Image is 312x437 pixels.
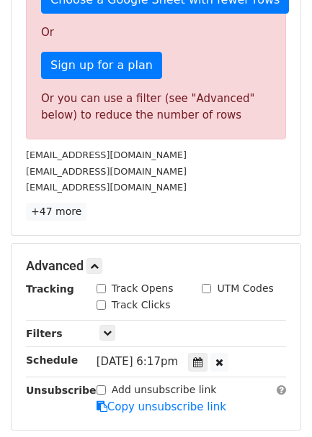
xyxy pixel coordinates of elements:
[112,382,217,397] label: Add unsubscribe link
[97,355,178,368] span: [DATE] 6:17pm
[26,385,97,396] strong: Unsubscribe
[41,91,271,123] div: Or you can use a filter (see "Advanced" below) to reduce the number of rows
[26,182,187,193] small: [EMAIL_ADDRESS][DOMAIN_NAME]
[26,149,187,160] small: [EMAIL_ADDRESS][DOMAIN_NAME]
[26,283,74,295] strong: Tracking
[112,298,171,313] label: Track Clicks
[240,368,312,437] iframe: Chat Widget
[41,52,162,79] a: Sign up for a plan
[97,400,226,413] a: Copy unsubscribe link
[26,354,78,366] strong: Schedule
[26,166,187,177] small: [EMAIL_ADDRESS][DOMAIN_NAME]
[112,281,174,296] label: Track Opens
[41,25,271,40] p: Or
[26,203,86,221] a: +47 more
[217,281,273,296] label: UTM Codes
[26,328,63,339] strong: Filters
[26,258,286,274] h5: Advanced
